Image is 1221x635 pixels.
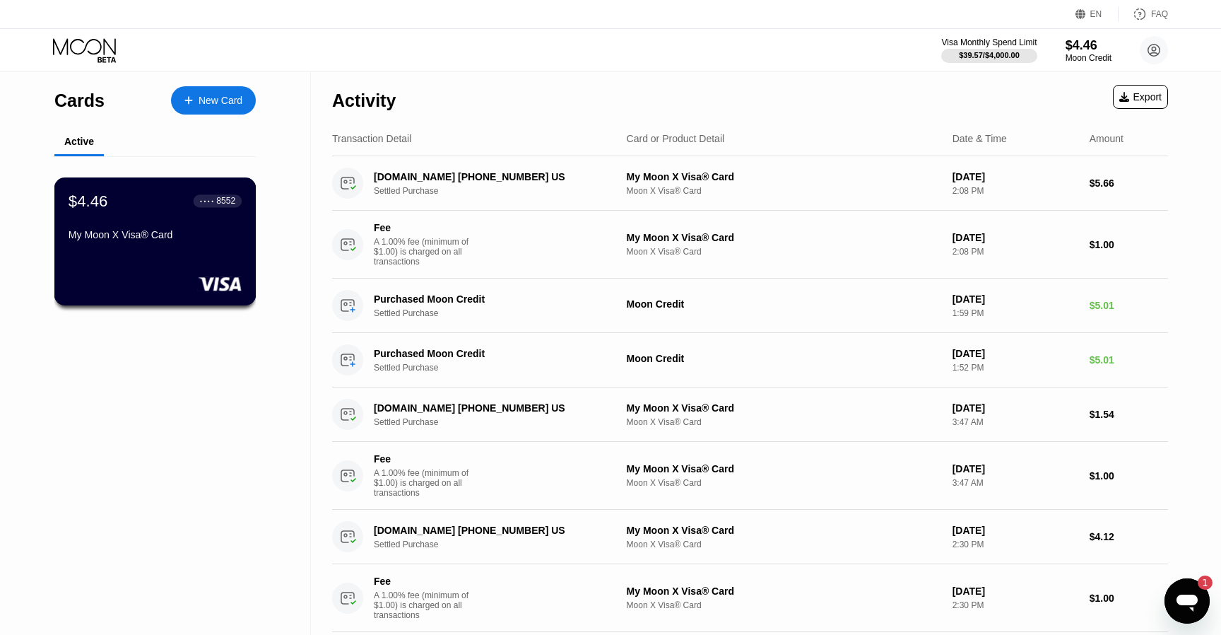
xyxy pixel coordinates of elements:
div: My Moon X Visa® Card [69,229,242,240]
div: [DATE] [952,402,1078,414]
div: Moon X Visa® Card [627,247,941,257]
div: Visa Monthly Spend Limit [941,37,1037,47]
div: $4.12 [1090,531,1168,542]
div: $4.46● ● ● ●8552My Moon X Visa® Card [55,178,255,305]
div: [DOMAIN_NAME] [PHONE_NUMBER] USSettled PurchaseMy Moon X Visa® CardMoon X Visa® Card[DATE]2:08 PM... [332,156,1168,211]
div: [DOMAIN_NAME] [PHONE_NUMBER] USSettled PurchaseMy Moon X Visa® CardMoon X Visa® Card[DATE]3:47 AM... [332,388,1168,442]
div: Moon Credit [627,298,941,310]
div: 2:08 PM [952,186,1078,196]
div: Fee [374,576,473,587]
div: Export [1113,85,1168,109]
div: New Card [171,86,256,115]
div: Moon X Visa® Card [627,600,941,610]
div: $39.57 / $4,000.00 [959,51,1020,59]
div: Date & Time [952,133,1007,144]
div: $1.00 [1090,470,1168,482]
div: [DATE] [952,463,1078,474]
div: Moon Credit [1066,53,1111,63]
div: [DATE] [952,171,1078,182]
div: Transaction Detail [332,133,411,144]
div: Active [64,136,94,147]
div: Purchased Moon CreditSettled PurchaseMoon Credit[DATE]1:52 PM$5.01 [332,333,1168,388]
div: 2:30 PM [952,600,1078,610]
div: Amount [1090,133,1123,144]
div: [DOMAIN_NAME] [PHONE_NUMBER] USSettled PurchaseMy Moon X Visa® CardMoon X Visa® Card[DATE]2:30 PM... [332,510,1168,564]
div: My Moon X Visa® Card [627,463,941,474]
div: My Moon X Visa® Card [627,525,941,536]
iframe: Nút để khởi chạy cửa sổ nhắn tin, 1 tin nhắn chưa đọc [1164,578,1210,624]
div: FAQ [1119,7,1168,21]
div: Export [1119,91,1162,103]
div: My Moon X Visa® Card [627,586,941,597]
div: Settled Purchase [374,363,629,373]
div: [DOMAIN_NAME] [PHONE_NUMBER] US [374,402,610,414]
div: [DATE] [952,293,1078,305]
div: $5.01 [1090,354,1168,366]
div: $4.46Moon Credit [1066,38,1111,63]
div: My Moon X Visa® Card [627,171,941,182]
div: My Moon X Visa® Card [627,232,941,243]
div: Moon Credit [627,353,941,364]
div: Fee [374,453,473,465]
div: Purchased Moon Credit [374,348,610,359]
div: My Moon X Visa® Card [627,402,941,414]
div: New Card [199,95,242,107]
div: A 1.00% fee (minimum of $1.00) is charged on all transactions [374,237,480,267]
div: Card or Product Detail [627,133,725,144]
div: EN [1075,7,1119,21]
div: $4.46 [1066,38,1111,53]
div: Moon X Visa® Card [627,417,941,427]
div: Cards [54,91,105,111]
div: $1.00 [1090,593,1168,604]
div: Settled Purchase [374,186,629,196]
div: 8552 [216,196,235,206]
div: $5.66 [1090,177,1168,189]
div: $4.46 [69,192,108,210]
div: 2:08 PM [952,247,1078,257]
div: [DATE] [952,348,1078,359]
div: Moon X Visa® Card [627,478,941,488]
div: FeeA 1.00% fee (minimum of $1.00) is charged on all transactionsMy Moon X Visa® CardMoon X Visa® ... [332,442,1168,510]
div: [DATE] [952,586,1078,597]
div: Moon X Visa® Card [627,540,941,549]
div: [DOMAIN_NAME] [PHONE_NUMBER] US [374,525,610,536]
div: A 1.00% fee (minimum of $1.00) is charged on all transactions [374,468,480,498]
div: Settled Purchase [374,417,629,427]
div: FAQ [1151,9,1168,19]
div: $5.01 [1090,300,1168,311]
div: [DATE] [952,525,1078,536]
div: ● ● ● ● [200,199,214,203]
div: Fee [374,222,473,233]
div: Visa Monthly Spend Limit$39.57/$4,000.00 [941,37,1037,63]
div: $1.00 [1090,239,1168,250]
div: Settled Purchase [374,540,629,549]
div: 1:52 PM [952,363,1078,373]
div: FeeA 1.00% fee (minimum of $1.00) is charged on all transactionsMy Moon X Visa® CardMoon X Visa® ... [332,564,1168,632]
div: Purchased Moon Credit [374,293,610,305]
div: Purchased Moon CreditSettled PurchaseMoon Credit[DATE]1:59 PM$5.01 [332,279,1168,333]
div: [DOMAIN_NAME] [PHONE_NUMBER] US [374,171,610,182]
div: Moon X Visa® Card [627,186,941,196]
div: 1:59 PM [952,308,1078,318]
div: EN [1090,9,1102,19]
div: FeeA 1.00% fee (minimum of $1.00) is charged on all transactionsMy Moon X Visa® CardMoon X Visa® ... [332,211,1168,279]
div: $1.54 [1090,409,1168,420]
div: Settled Purchase [374,308,629,318]
div: 3:47 AM [952,478,1078,488]
iframe: Số lượng tin nhắn chưa đọc [1184,576,1213,590]
div: A 1.00% fee (minimum of $1.00) is charged on all transactions [374,590,480,620]
div: [DATE] [952,232,1078,243]
div: Activity [332,91,396,111]
div: 3:47 AM [952,417,1078,427]
div: 2:30 PM [952,540,1078,549]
